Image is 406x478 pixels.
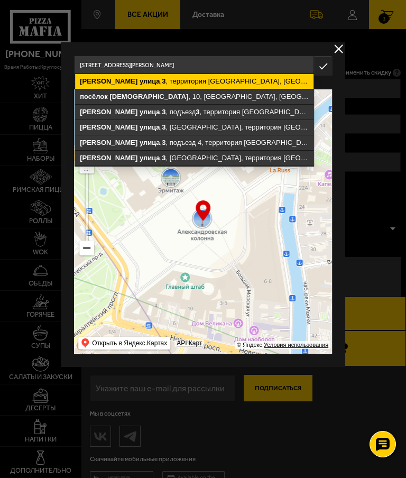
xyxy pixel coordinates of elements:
ymaps: , 10, [GEOGRAPHIC_DATA], [GEOGRAPHIC_DATA] [75,89,313,104]
ymaps: © Яндекс [237,342,262,348]
ymaps: посёлок [80,93,108,100]
ymaps: [PERSON_NAME] [80,108,137,116]
ymaps: 3 [162,123,165,131]
input: Введите адрес доставки [74,56,313,75]
ymaps: улица [140,123,160,131]
ymaps: 3 [162,139,165,146]
ymaps: [PERSON_NAME] [80,123,137,131]
ymaps: 3 [162,77,165,85]
ymaps: [DEMOGRAPHIC_DATA] [109,93,188,100]
ymaps: улица [140,154,160,162]
ymaps: , , [GEOGRAPHIC_DATA], территория [GEOGRAPHIC_DATA], посёлок [GEOGRAPHIC_DATA], [GEOGRAPHIC_DATA]... [75,120,313,135]
button: delivery type [332,42,345,56]
ymaps: , , территория [GEOGRAPHIC_DATA], [GEOGRAPHIC_DATA], [GEOGRAPHIC_DATA], [GEOGRAPHIC_DATA] [75,74,313,89]
a: Условия использования [264,342,328,348]
ymaps: [PERSON_NAME] [80,77,137,85]
ymaps: 3 [162,154,165,162]
ymaps: , , [GEOGRAPHIC_DATA], территория [GEOGRAPHIC_DATA], посёлок [GEOGRAPHIC_DATA], [GEOGRAPHIC_DATA]... [75,151,313,166]
ymaps: , , подъезд 4, территория [GEOGRAPHIC_DATA], посёлок [GEOGRAPHIC_DATA], [GEOGRAPHIC_DATA], [GEOGR... [75,135,313,150]
ymaps: улица [140,77,160,85]
ymaps: 3 [196,108,199,116]
ymaps: , , подъезд , территория [GEOGRAPHIC_DATA], [GEOGRAPHIC_DATA], [GEOGRAPHIC_DATA], [GEOGRAPHIC_DATA] [75,105,313,119]
ymaps: [PERSON_NAME] [80,139,137,146]
ymaps: Открыть в Яндекс.Картах [78,337,170,350]
ymaps: Открыть в Яндекс.Картах [92,337,167,350]
ymaps: улица [140,108,160,116]
ymaps: [PERSON_NAME] [80,154,137,162]
ymaps: улица [140,139,160,146]
ymaps: 3 [162,108,165,116]
p: Укажите дом на карте или в поле ввода [74,80,186,87]
a: API Карт [174,339,204,347]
